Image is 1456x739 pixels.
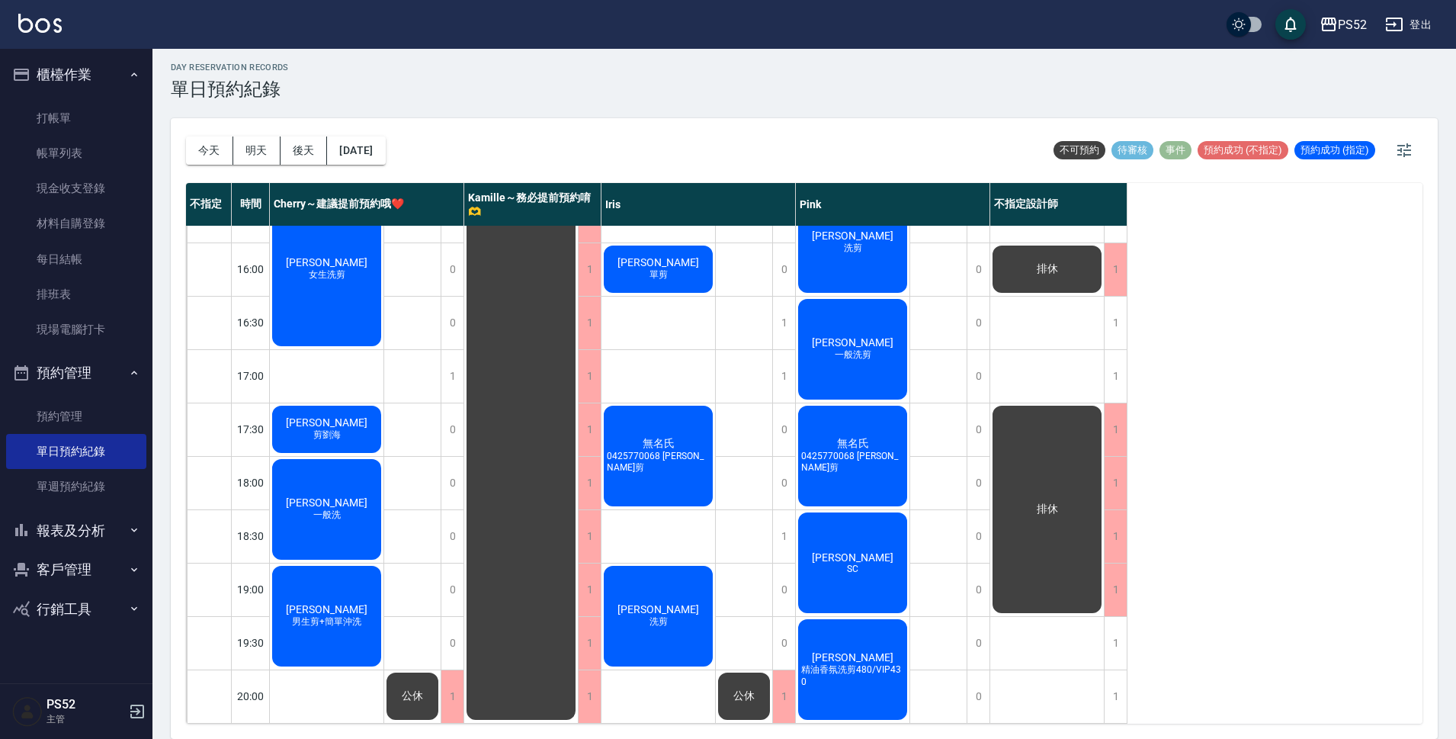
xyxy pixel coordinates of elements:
span: 女生洗剪 [306,268,348,281]
div: 0 [772,617,795,670]
div: 18:30 [232,509,270,563]
h3: 單日預約紀錄 [171,79,289,100]
img: Logo [18,14,62,33]
span: 單剪 [646,268,671,281]
div: 16:00 [232,243,270,296]
div: 20:00 [232,670,270,723]
div: 1 [578,617,601,670]
button: 報表及分析 [6,511,146,551]
div: Pink [796,183,990,226]
div: 1 [1104,243,1127,296]
button: 行銷工具 [6,590,146,629]
a: 排班表 [6,277,146,312]
div: 19:00 [232,563,270,616]
div: 不指定設計師 [990,183,1127,226]
div: 1 [1104,350,1127,403]
div: 1 [578,670,601,723]
div: 1 [441,670,463,723]
div: 1 [578,510,601,563]
button: [DATE] [327,137,385,165]
span: [PERSON_NAME] [283,256,370,268]
div: 0 [772,243,795,296]
span: [PERSON_NAME] [283,416,370,429]
span: [PERSON_NAME] [809,230,896,242]
button: 櫃檯作業 [6,55,146,95]
a: 材料自購登錄 [6,206,146,241]
a: 現場電腦打卡 [6,312,146,347]
h2: day Reservation records [171,63,289,72]
button: save [1275,9,1306,40]
div: 17:30 [232,403,270,456]
div: 1 [772,297,795,349]
button: 登出 [1379,11,1438,39]
div: 1 [1104,617,1127,670]
div: 0 [967,564,989,616]
div: 0 [441,457,463,509]
button: 明天 [233,137,281,165]
span: [PERSON_NAME] [614,603,702,615]
div: 1 [1104,457,1127,509]
div: 1 [772,670,795,723]
div: 1 [1104,510,1127,563]
div: 1 [1104,670,1127,723]
a: 每日結帳 [6,242,146,277]
div: 1 [578,243,601,296]
span: [PERSON_NAME] [283,496,370,509]
div: 0 [967,457,989,509]
div: 16:30 [232,296,270,349]
div: 0 [441,297,463,349]
div: 1 [578,564,601,616]
span: SC [844,564,861,574]
span: 不可預約 [1054,143,1105,157]
div: 18:00 [232,456,270,509]
h5: PS52 [47,697,124,712]
div: 0 [967,510,989,563]
span: [PERSON_NAME] [614,256,702,268]
div: 0 [772,457,795,509]
div: 0 [967,403,989,456]
div: 0 [967,350,989,403]
div: 0 [441,243,463,296]
div: 0 [441,564,463,616]
span: 排休 [1034,262,1061,276]
span: 一般洗 [310,509,344,522]
button: 今天 [186,137,233,165]
div: Cherry～建議提前預約哦❤️ [270,183,464,226]
p: 主管 [47,712,124,726]
div: 不指定 [186,183,232,226]
div: 17:00 [232,349,270,403]
div: PS52 [1338,15,1367,34]
span: 剪劉海 [310,429,344,442]
button: 後天 [281,137,328,165]
button: PS52 [1313,9,1373,40]
div: 0 [967,297,989,349]
button: 客戶管理 [6,550,146,590]
span: 預約成功 (不指定) [1198,143,1288,157]
span: [PERSON_NAME] [809,336,896,349]
span: [PERSON_NAME] [809,551,896,564]
span: 無名氏 [834,437,872,451]
img: Person [12,696,43,727]
div: 1 [1104,297,1127,349]
div: Kamille～務必提前預約唷🫶 [464,183,601,226]
div: Iris [601,183,796,226]
div: 0 [441,403,463,456]
div: 0 [772,403,795,456]
span: 男生剪+簡單沖洗 [289,615,364,628]
span: 公休 [730,689,758,703]
div: 0 [967,243,989,296]
a: 帳單列表 [6,136,146,171]
div: 1 [441,350,463,403]
span: 待審核 [1111,143,1153,157]
span: 洗剪 [646,615,671,628]
a: 單週預約紀錄 [6,469,146,504]
span: 排休 [1034,503,1061,516]
span: 0425770068 [PERSON_NAME]剪 [604,451,713,474]
div: 19:30 [232,616,270,670]
div: 1 [1104,564,1127,616]
button: 預約管理 [6,353,146,393]
div: 0 [967,617,989,670]
div: 1 [772,510,795,563]
div: 0 [772,564,795,616]
div: 1 [772,350,795,403]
